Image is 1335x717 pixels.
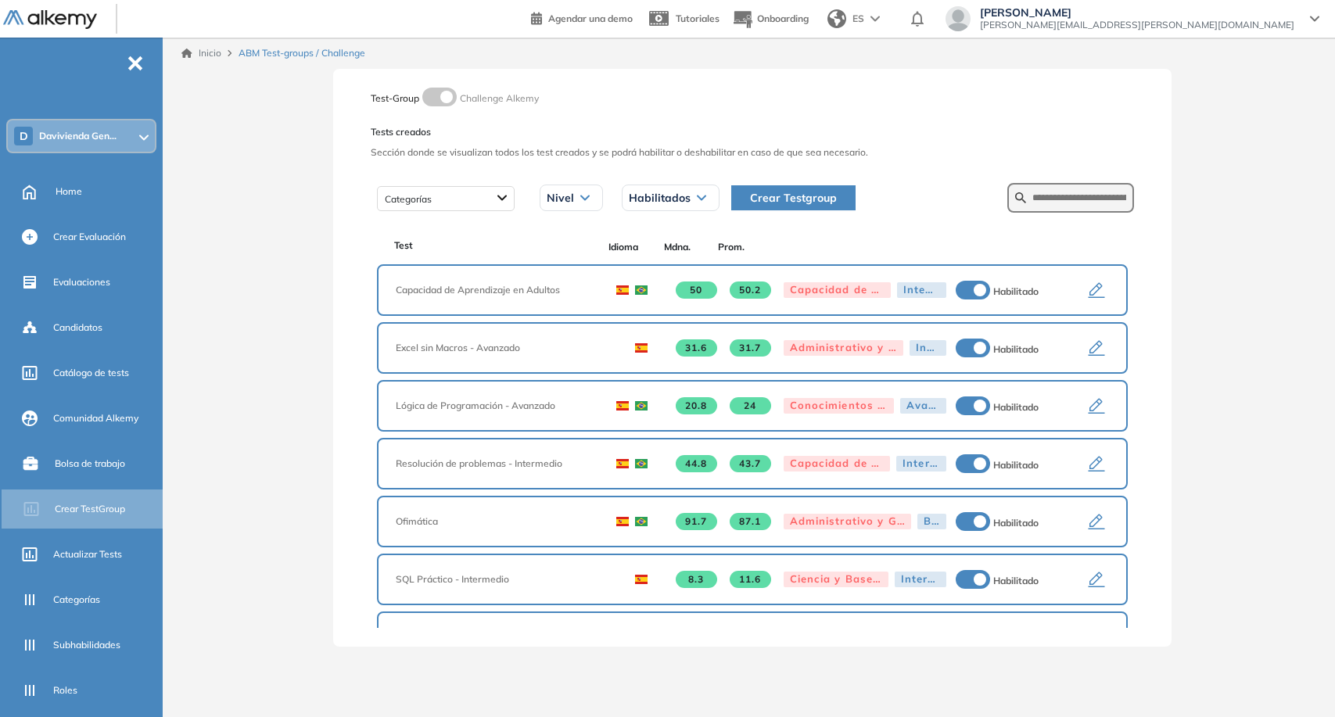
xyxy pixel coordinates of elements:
span: Excel sin Macros - Avanzado [396,341,613,355]
span: Ofimática [396,514,594,529]
span: Roles [53,683,77,697]
div: Ciencia y Bases de Datos [784,572,888,587]
span: [PERSON_NAME][EMAIL_ADDRESS][PERSON_NAME][DOMAIN_NAME] [980,19,1294,31]
div: Administrativo y Gestión, Contable o Financiero [784,514,912,529]
button: Crear Testgroup [731,185,856,210]
span: Habilitados [629,192,691,204]
div: Integrador [897,282,946,298]
img: ESP [616,459,629,468]
span: 50.2 [730,281,771,299]
span: Evaluaciones [53,275,110,289]
div: Capacidad de Pensamiento [784,282,891,298]
span: Habilitado [993,343,1039,355]
div: Administrativo y Gestión, Contable o Financiero [784,340,904,356]
div: Integrador [910,340,946,356]
span: Habilitado [993,285,1039,297]
span: ABM Test-groups / Challenge [239,46,365,60]
div: Avanzado [900,398,946,414]
span: Tests creados [371,125,1134,139]
span: Categorías [53,593,100,607]
span: Crear Evaluación [53,230,126,244]
span: Catálogo de tests [53,366,129,380]
span: Agendar una demo [548,13,633,24]
span: Resolución de problemas - Intermedio [396,457,594,471]
span: Mdna. [650,240,704,254]
span: Crear TestGroup [55,502,125,516]
img: BRA [635,285,648,295]
span: 8.3 [676,571,717,588]
img: ESP [635,575,648,584]
img: ESP [616,285,629,295]
span: Habilitado [993,401,1039,413]
span: Comunidad Alkemy [53,411,138,425]
span: 31.6 [676,339,717,357]
span: 50 [676,281,717,299]
span: SQL Práctico - Intermedio [396,572,613,586]
img: arrow [870,16,880,22]
span: Prom. [704,240,758,254]
img: BRA [635,459,648,468]
span: 91.7 [676,513,717,530]
span: Nivel [547,192,574,204]
span: 20.8 [676,397,717,414]
span: Habilitado [993,459,1039,471]
span: Lógica de Programación - Avanzado [396,399,594,413]
img: BRA [635,517,648,526]
span: 24 [730,397,771,414]
span: Davivienda Gen... [39,130,117,142]
button: Onboarding [732,2,809,36]
span: Habilitado [993,517,1039,529]
img: ESP [635,343,648,353]
span: Candidatos [53,321,102,335]
a: Inicio [181,46,221,60]
span: 87.1 [730,513,771,530]
div: Básico [917,514,946,529]
span: Tutoriales [676,13,720,24]
div: Capacidad de Pensamiento [784,456,891,471]
span: [PERSON_NAME] [980,6,1294,19]
span: ES [852,12,864,26]
span: Habilitado [993,575,1039,586]
img: ESP [616,401,629,410]
span: Actualizar Tests [53,547,122,561]
span: Sección donde se visualizan todos los test creados y se podrá habilitar o deshabilitar en caso de... [371,145,1134,160]
span: Home [56,185,82,199]
a: Agendar una demo [531,8,633,27]
span: Capacidad de Aprendizaje en Adultos [396,283,594,297]
span: 31.7 [730,339,771,357]
div: Conocimientos fundacionales [784,398,894,414]
img: world [827,9,846,28]
span: Test-Group [371,92,419,104]
span: Challenge Alkemy [460,92,539,104]
span: Subhabilidades [53,638,120,652]
span: 11.6 [730,571,771,588]
span: 44.8 [676,455,717,472]
span: D [20,130,28,142]
div: Intermedio [896,456,946,471]
span: Onboarding [757,13,809,24]
span: Test [394,238,413,253]
span: 43.7 [730,455,771,472]
img: BRA [635,401,648,410]
span: Idioma [597,240,651,254]
img: Logo [3,10,97,30]
span: Bolsa de trabajo [55,457,125,471]
span: Crear Testgroup [750,189,837,206]
div: Intermedio [895,572,946,587]
img: ESP [616,517,629,526]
